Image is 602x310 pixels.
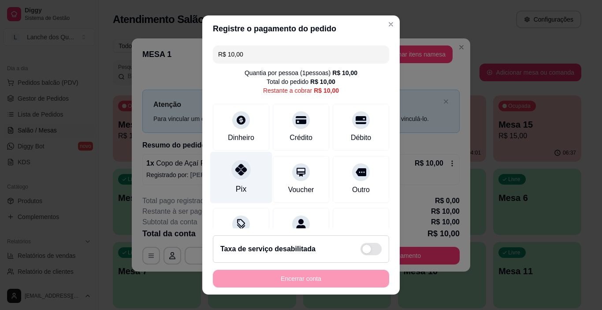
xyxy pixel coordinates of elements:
div: Total do pedido [267,77,335,86]
div: R$ 10,00 [314,86,339,95]
input: Ex.: hambúrguer de cordeiro [218,45,384,63]
h2: Taxa de serviço desabilitada [220,244,316,254]
div: R$ 10,00 [310,77,335,86]
div: Outro [352,185,370,195]
div: Pix [236,183,246,195]
header: Registre o pagamento do pedido [202,15,400,42]
div: R$ 10,00 [332,68,357,77]
div: Quantia por pessoa ( 1 pessoas) [245,68,357,77]
button: Close [384,17,398,31]
div: Voucher [288,185,314,195]
div: Dinheiro [228,132,254,143]
div: Restante a cobrar [263,86,339,95]
div: Crédito [290,132,312,143]
div: Débito [351,132,371,143]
